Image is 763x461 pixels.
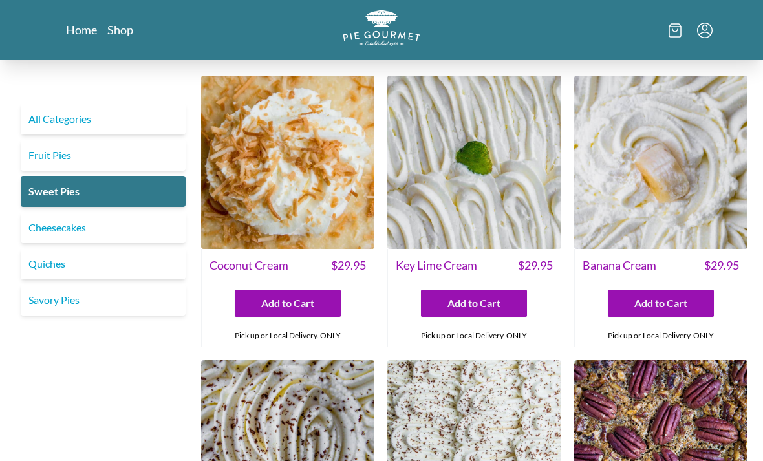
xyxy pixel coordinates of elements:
img: Coconut Cream [201,76,374,249]
img: Banana Cream [574,76,747,249]
span: Add to Cart [447,295,500,311]
a: Cheesecakes [21,212,186,243]
a: Quiches [21,248,186,279]
div: Pick up or Local Delivery. ONLY [388,325,560,347]
img: Key Lime Cream [387,76,561,249]
a: Logo [343,10,420,50]
span: $ 29.95 [704,257,739,274]
button: Add to Cart [421,290,527,317]
div: Pick up or Local Delivery. ONLY [202,325,374,347]
a: Fruit Pies [21,140,186,171]
span: Coconut Cream [210,257,288,274]
a: Savory Pies [21,284,186,316]
span: Key Lime Cream [396,257,477,274]
a: Home [66,22,97,38]
a: All Categories [21,103,186,134]
button: Add to Cart [235,290,341,317]
span: Add to Cart [634,295,687,311]
button: Menu [697,23,713,38]
a: Shop [107,22,133,38]
span: $ 29.95 [518,257,553,274]
img: logo [343,10,420,46]
a: Sweet Pies [21,176,186,207]
span: Add to Cart [261,295,314,311]
button: Add to Cart [608,290,714,317]
span: Banana Cream [583,257,656,274]
span: $ 29.95 [331,257,366,274]
div: Pick up or Local Delivery. ONLY [575,325,747,347]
